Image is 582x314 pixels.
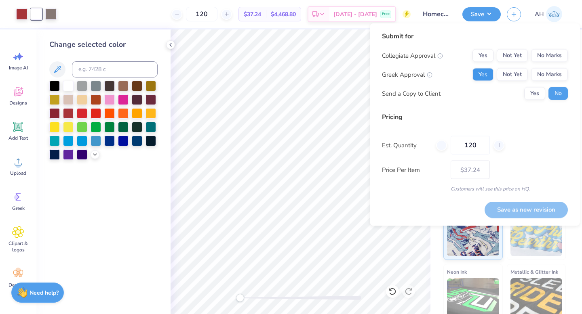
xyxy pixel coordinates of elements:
div: Send a Copy to Client [382,89,441,98]
div: Collegiate Approval [382,51,443,60]
input: – – [451,136,490,155]
label: Price Per Item [382,165,445,174]
button: Yes [524,87,545,100]
button: Yes [472,68,493,81]
span: $4,468.80 [271,10,296,19]
div: Greek Approval [382,70,432,79]
button: Not Yet [497,49,528,62]
img: Abby Horton [546,6,562,22]
button: Not Yet [497,68,528,81]
span: Neon Ink [447,268,467,276]
div: Pricing [382,112,568,122]
button: No Marks [531,68,568,81]
button: No [548,87,568,100]
img: Standard [447,216,499,256]
button: No Marks [531,49,568,62]
div: Change selected color [49,39,158,50]
button: Yes [472,49,493,62]
input: Untitled Design [417,6,456,22]
input: e.g. 7428 c [72,61,158,77]
span: Designs [9,100,27,106]
div: Customers will see this price on HQ. [382,185,568,193]
button: Save [462,7,501,21]
span: Decorate [8,282,28,288]
input: – – [186,7,217,21]
span: [DATE] - [DATE] [333,10,377,19]
div: Accessibility label [236,294,244,302]
span: Upload [10,170,26,176]
div: Submit for [382,31,568,41]
label: Est. Quantity [382,140,430,150]
span: Free [382,11,390,17]
strong: Need help? [30,289,59,297]
span: Greek [12,205,25,211]
span: $37.24 [244,10,261,19]
span: Image AI [9,65,28,71]
span: Add Text [8,135,28,141]
span: Clipart & logos [5,240,32,253]
span: AH [535,10,544,19]
a: AH [531,6,566,22]
img: Puff Ink [510,216,563,256]
span: Metallic & Glitter Ink [510,268,558,276]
